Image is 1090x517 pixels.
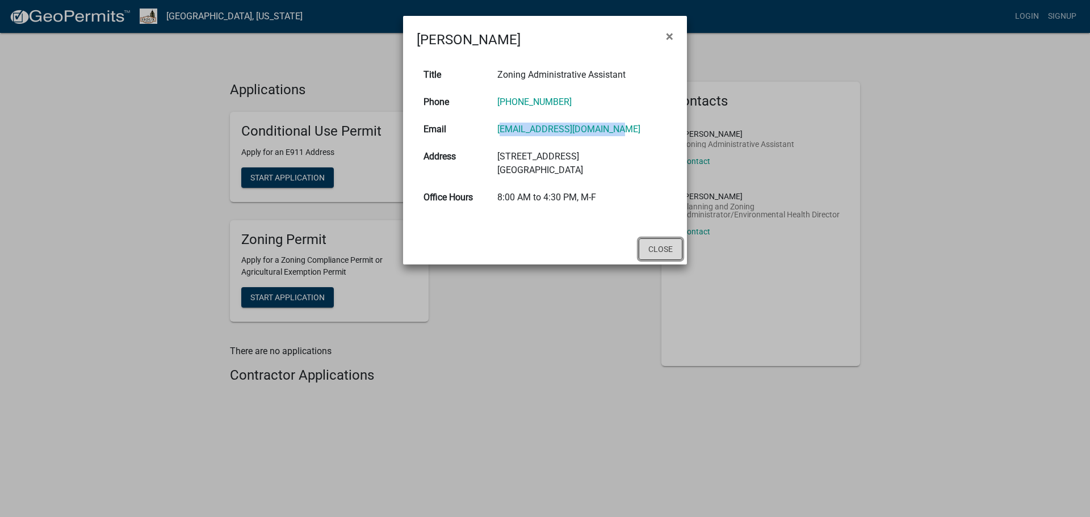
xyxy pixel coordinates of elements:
a: [PHONE_NUMBER] [497,96,572,107]
a: [EMAIL_ADDRESS][DOMAIN_NAME] [497,124,640,134]
td: [STREET_ADDRESS] [GEOGRAPHIC_DATA] [491,143,673,184]
span: × [666,28,673,44]
h4: [PERSON_NAME] [417,30,521,50]
button: Close [639,238,682,260]
th: Phone [417,89,491,116]
td: Zoning Administrative Assistant [491,61,673,89]
div: 8:00 AM to 4:30 PM, M-F [497,191,666,204]
th: Office Hours [417,184,491,211]
th: Title [417,61,491,89]
button: Close [657,20,682,52]
th: Email [417,116,491,143]
th: Address [417,143,491,184]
